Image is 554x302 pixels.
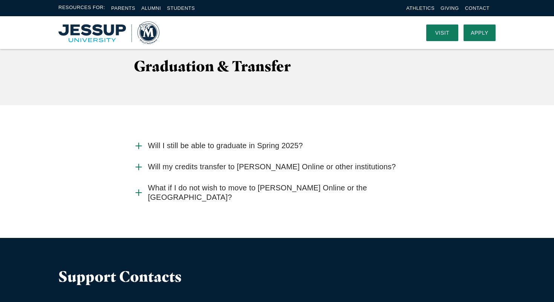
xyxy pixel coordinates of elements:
span: Resources For: [58,4,105,12]
a: Home [58,21,159,44]
a: Giving [441,5,459,11]
a: Parents [111,5,135,11]
span: Will I still be able to graduate in Spring 2025? [148,141,303,150]
a: Students [167,5,195,11]
img: Multnomah University Logo [58,21,159,44]
span: Will my credits transfer to [PERSON_NAME] Online or other institutions? [148,162,396,172]
h3: Graduation & Transfer [134,58,421,75]
a: Contact [465,5,490,11]
a: Visit [426,25,458,41]
h3: Support Contacts [58,268,270,285]
span: What if I do not wish to move to [PERSON_NAME] Online or the [GEOGRAPHIC_DATA]? [148,183,421,202]
a: Apply [464,25,496,41]
a: Alumni [141,5,161,11]
a: Athletics [406,5,435,11]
